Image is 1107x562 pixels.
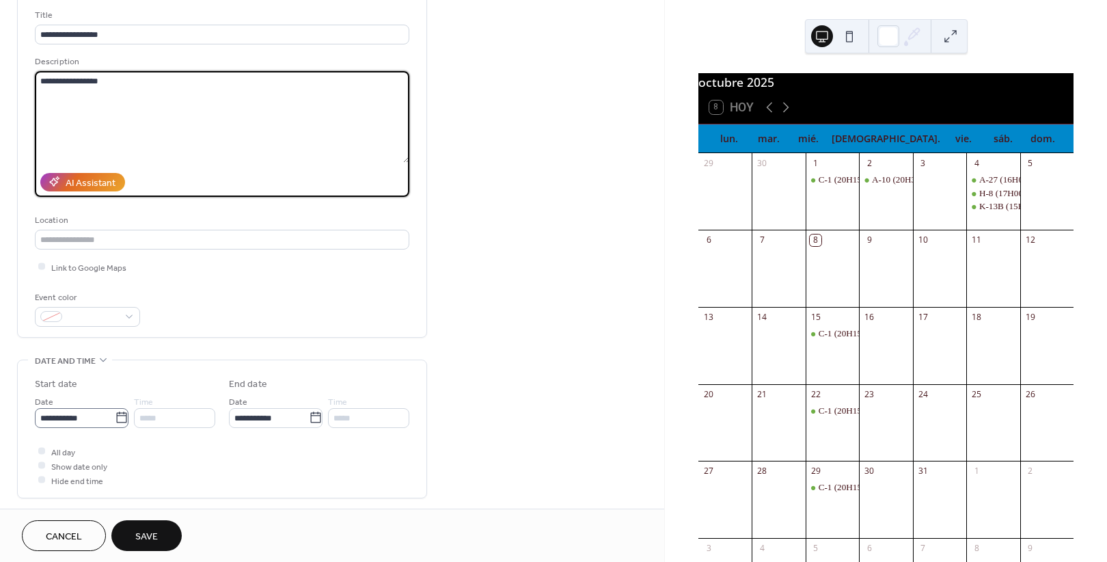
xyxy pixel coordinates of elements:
div: H-8 (17H00 - 18H00) [979,187,1058,200]
div: A-27 (16H00 - 17H00) [979,174,1063,186]
div: [DEMOGRAPHIC_DATA]. [828,124,944,152]
div: 22 [810,388,821,400]
div: 3 [917,157,929,169]
div: 9 [864,235,875,246]
div: dom. [1023,124,1063,152]
div: sáb. [983,124,1023,152]
div: 5 [1024,157,1036,169]
div: 8 [971,542,983,554]
div: A-27 (16H00 - 17H00) [966,174,1020,186]
div: 30 [864,466,875,477]
div: 2 [1024,466,1036,477]
span: Save [135,530,158,544]
div: 19 [1024,312,1036,323]
div: 7 [756,235,768,246]
div: 3 [703,542,715,554]
span: Date [229,394,247,409]
div: mar. [749,124,789,152]
div: 28 [756,466,768,477]
div: C-1 (20H15-21H45) [819,174,892,186]
div: 25 [971,388,983,400]
div: C-1 (20H15-21H45) [819,327,892,340]
div: 13 [703,312,715,323]
div: 29 [810,466,821,477]
div: 31 [917,466,929,477]
div: 12 [1024,235,1036,246]
div: Event color [35,291,137,305]
span: Date [35,394,53,409]
div: octubre 2025 [698,73,1074,91]
div: 17 [917,312,929,323]
div: 6 [864,542,875,554]
div: 11 [971,235,983,246]
div: 14 [756,312,768,323]
div: 20 [703,388,715,400]
div: 18 [971,312,983,323]
div: 16 [864,312,875,323]
div: 24 [917,388,929,400]
span: Hide end time [51,474,103,488]
div: 8 [810,235,821,246]
button: Cancel [22,520,106,551]
div: Title [35,8,407,23]
div: 30 [756,157,768,169]
div: H-8 (17H00 - 18H00) [966,187,1020,200]
span: Cancel [46,530,82,544]
div: 5 [810,542,821,554]
div: C-1 (20H15-21H45) [806,327,859,340]
button: AI Assistant [40,173,125,191]
div: 29 [703,157,715,169]
span: All day [51,445,75,459]
div: 1 [810,157,821,169]
div: C-1 (20H15-21H45) [819,481,892,494]
div: 9 [1024,542,1036,554]
div: 6 [703,235,715,246]
div: 4 [971,157,983,169]
div: mié. [789,124,828,152]
div: A-10 (20H30-22H00) [859,174,912,186]
div: 10 [917,235,929,246]
div: AI Assistant [66,176,115,190]
div: 21 [756,388,768,400]
div: C-1 (20H15-21H45) [806,174,859,186]
div: 1 [971,466,983,477]
div: C-1 (20H15-21H45) [806,405,859,417]
div: vie. [944,124,983,152]
div: Description [35,55,407,69]
button: Save [111,520,182,551]
div: 2 [864,157,875,169]
div: 26 [1024,388,1036,400]
div: 23 [864,388,875,400]
div: K-13B (15H00 - 16H00) [966,200,1020,213]
div: End date [229,377,267,392]
span: Time [134,394,153,409]
div: A-10 (20H30-22H00) [872,174,951,186]
div: C-1 (20H15-21H45) [819,405,892,417]
div: Location [35,213,407,228]
span: Show date only [51,459,107,474]
div: 15 [810,312,821,323]
div: 4 [756,542,768,554]
div: 27 [703,466,715,477]
span: Date and time [35,354,96,369]
div: 7 [917,542,929,554]
div: C-1 (20H15-21H45) [806,481,859,494]
span: Time [328,394,347,409]
div: lun. [709,124,749,152]
div: K-13B (15H00 - 16H00) [979,200,1069,213]
span: Link to Google Maps [51,260,126,275]
div: Start date [35,377,77,392]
